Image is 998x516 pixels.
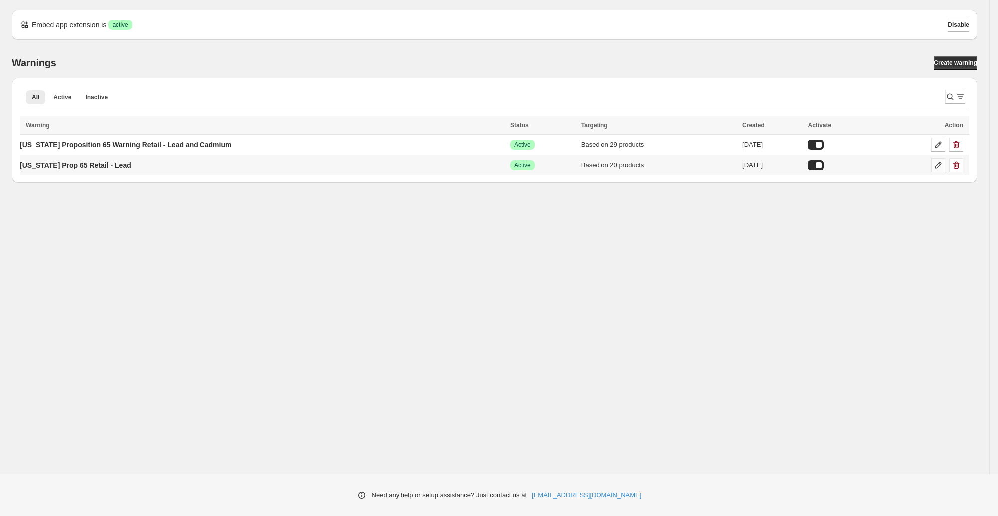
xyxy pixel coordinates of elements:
a: Create warning [934,56,977,70]
p: [US_STATE] Proposition 65 Warning Retail - Lead and Cadmium [20,140,231,150]
span: Inactive [85,93,108,101]
span: Action [945,122,963,129]
span: Create warning [934,59,977,67]
span: Status [510,122,529,129]
span: Targeting [581,122,608,129]
p: Embed app extension is [32,20,106,30]
span: active [112,21,128,29]
div: Based on 20 products [581,160,736,170]
span: Created [742,122,765,129]
div: Based on 29 products [581,140,736,150]
button: Disable [948,18,969,32]
span: All [32,93,39,101]
a: [US_STATE] Proposition 65 Warning Retail - Lead and Cadmium [20,137,231,153]
a: [EMAIL_ADDRESS][DOMAIN_NAME] [532,490,641,500]
span: Activate [808,122,831,129]
button: Search and filter results [945,90,965,104]
h2: Warnings [12,57,56,69]
span: Disable [948,21,969,29]
span: Active [514,161,531,169]
div: [DATE] [742,140,802,150]
p: [US_STATE] Prop 65 Retail - Lead [20,160,131,170]
span: Active [514,141,531,149]
span: Active [53,93,71,101]
a: [US_STATE] Prop 65 Retail - Lead [20,157,131,173]
div: [DATE] [742,160,802,170]
span: Warning [26,122,50,129]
